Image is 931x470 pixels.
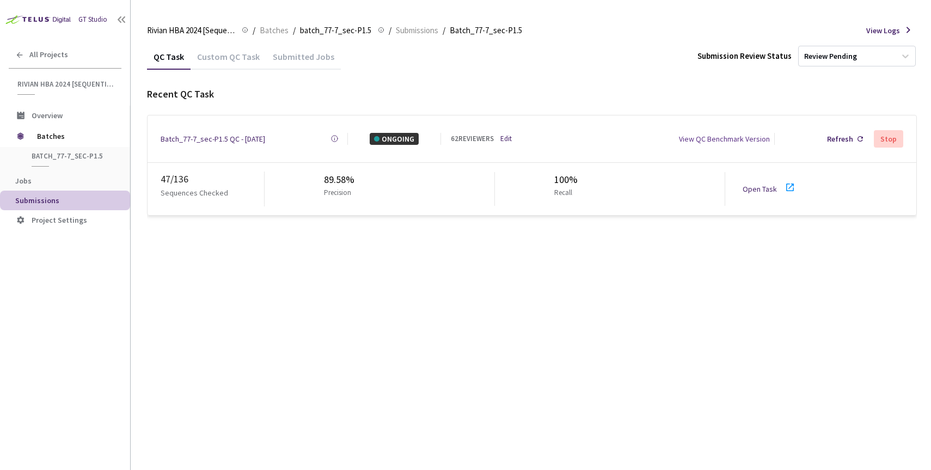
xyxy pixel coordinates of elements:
[266,51,341,70] div: Submitted Jobs
[15,196,59,205] span: Submissions
[161,133,265,145] a: Batch_77-7_sec-P1.5 QC - [DATE]
[191,51,266,70] div: Custom QC Task
[161,187,228,199] p: Sequences Checked
[15,176,32,186] span: Jobs
[554,187,573,198] p: Recall
[324,172,356,187] div: 89.58%
[37,125,112,147] span: Batches
[260,24,289,37] span: Batches
[300,24,371,37] span: batch_77-7_sec-P1.5
[500,133,512,144] a: Edit
[32,111,63,120] span: Overview
[450,24,522,37] span: Batch_77-7_sec-P1.5
[394,24,440,36] a: Submissions
[554,172,578,187] div: 100%
[389,24,391,37] li: /
[293,24,296,37] li: /
[78,14,107,25] div: GT Studio
[258,24,291,36] a: Batches
[451,133,494,144] div: 62 REVIEWERS
[147,87,917,102] div: Recent QC Task
[370,133,419,145] div: ONGOING
[880,135,897,143] div: Stop
[147,24,235,37] span: Rivian HBA 2024 [Sequential]
[679,133,770,145] div: View QC Benchmark Version
[253,24,255,37] li: /
[866,25,900,36] span: View Logs
[32,215,87,225] span: Project Settings
[147,51,191,70] div: QC Task
[17,80,115,89] span: Rivian HBA 2024 [Sequential]
[804,51,857,62] div: Review Pending
[743,184,777,194] a: Open Task
[32,151,112,161] span: batch_77-7_sec-P1.5
[161,172,264,187] div: 47 / 136
[827,133,853,145] div: Refresh
[697,50,792,63] div: Submission Review Status
[29,50,68,59] span: All Projects
[324,187,351,198] p: Precision
[396,24,438,37] span: Submissions
[443,24,445,37] li: /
